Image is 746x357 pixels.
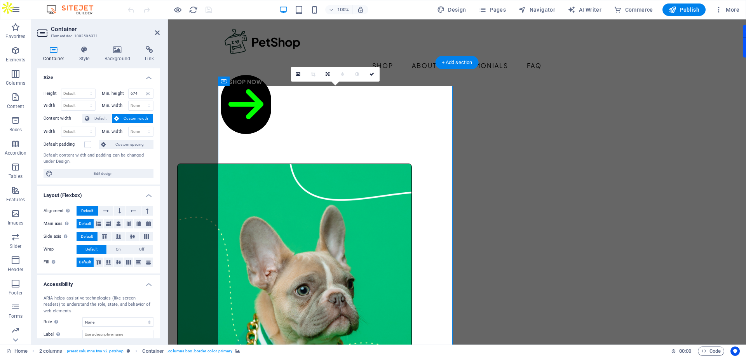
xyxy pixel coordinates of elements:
span: On [116,245,121,254]
h4: Container [37,46,73,62]
i: This element is a customizable preset [127,349,130,353]
label: Main axis [44,219,77,228]
label: Min. width [102,129,128,134]
button: Default [82,114,112,123]
a: Change orientation [321,67,335,82]
label: Wrap [44,245,77,254]
a: Select files from the file manager, stock photos, or upload file(s) [291,67,306,82]
input: Use a descriptive name [82,330,153,339]
label: Width [44,103,61,108]
p: Forms [9,313,23,319]
label: Min. width [102,103,128,108]
p: Boxes [9,127,22,133]
h4: Layout (Flexbox) [37,186,160,200]
label: Min. height [102,91,128,96]
button: On [107,245,130,254]
button: Code [698,347,724,356]
span: Off [139,245,144,254]
span: Default [85,245,98,254]
span: : [685,348,686,354]
button: Default [77,219,94,228]
label: Fill [44,258,77,267]
button: Edit design [44,169,153,178]
span: . columns-box .border-color-primary [167,347,232,356]
a: Click to cancel selection. Double-click to open Pages [6,347,28,356]
button: Default [77,232,98,241]
a: Confirm ( Ctrl ⏎ ) [365,67,380,82]
span: Default [81,232,93,241]
label: Width [44,129,61,134]
span: Default [92,114,109,123]
button: Custom width [112,114,153,123]
label: Alignment [44,206,77,216]
button: Default [77,258,94,267]
p: Images [8,220,24,226]
div: ARIA helps assistive technologies (like screen readers) to understand the role, state, and behavi... [44,295,153,315]
h4: Size [37,68,160,82]
span: Custom spacing [108,140,151,149]
label: Label [44,330,82,339]
span: Click to select. Double-click to edit [39,347,63,356]
h4: Accessibility [37,275,160,289]
button: Default [77,245,106,254]
p: Content [7,103,24,110]
span: Default [81,206,93,216]
span: Edit design [55,169,151,178]
span: 00 00 [679,347,691,356]
h3: Element #ed-1002596371 [51,33,144,40]
span: Code [701,347,721,356]
button: Default [77,206,98,216]
label: Default padding [44,140,84,149]
p: Favorites [5,33,25,40]
a: Shop Now [53,56,103,115]
h2: Container [51,26,160,33]
h6: Session time [671,347,692,356]
label: Height [44,91,61,96]
span: Custom width [121,114,151,123]
span: Click to select. Double-click to edit [142,347,164,356]
i: This element contains a background [235,349,240,353]
button: Off [130,245,153,254]
p: Slider [10,243,22,249]
p: Tables [9,173,23,179]
p: Accordion [5,150,26,156]
label: Side axis [44,232,77,241]
a: Blur [335,67,350,82]
div: Default content width and padding can be changed under Design. [44,152,153,165]
button: Usercentrics [730,347,740,356]
button: Custom spacing [99,140,153,149]
h4: Style [73,46,99,62]
span: Default [79,219,91,228]
div: + Add section [436,56,479,69]
p: Columns [6,80,25,86]
a: Crop mode [306,67,321,82]
h4: Link [139,46,160,62]
nav: breadcrumb [39,347,241,356]
label: Content width [44,114,82,123]
span: . preset-columns-two-v2-petshop [65,347,124,356]
a: Greyscale [350,67,365,82]
p: Features [6,197,25,203]
p: Header [8,266,23,273]
span: Default [79,258,91,267]
h4: Background [99,46,139,62]
p: Footer [9,290,23,296]
span: Role [44,317,60,327]
p: Elements [6,57,26,63]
